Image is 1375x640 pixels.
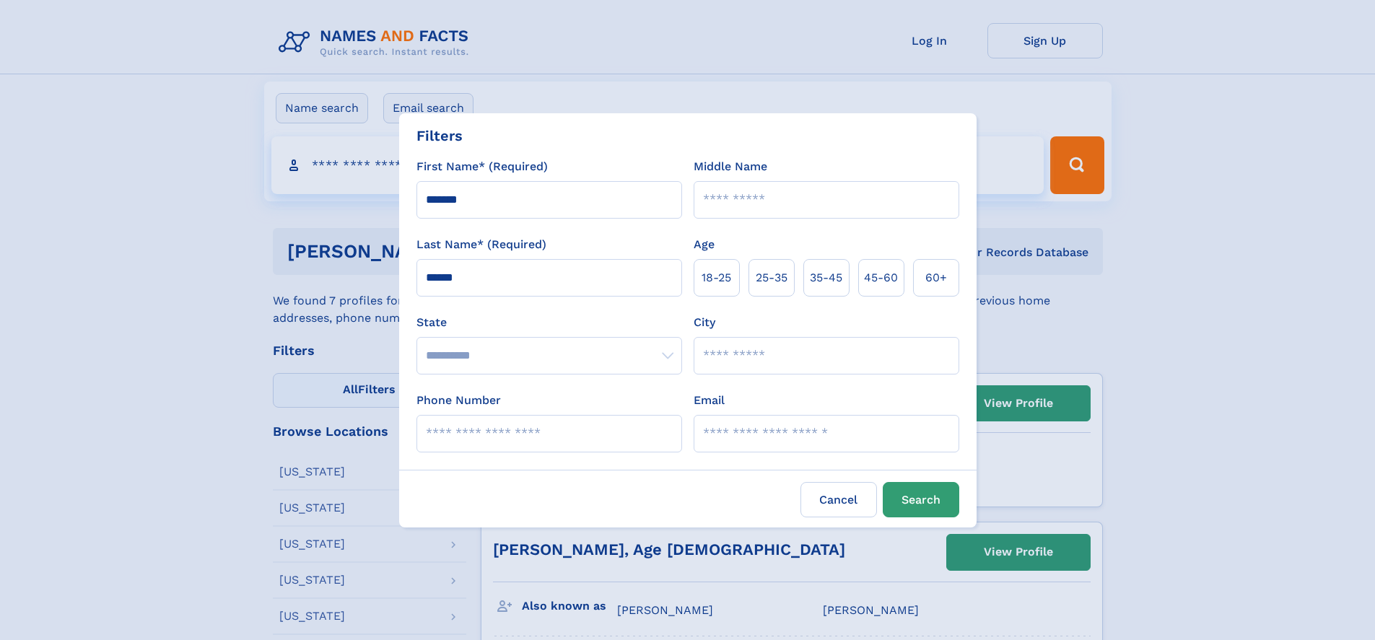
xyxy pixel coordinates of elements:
label: City [694,314,715,331]
span: 18‑25 [702,269,731,286]
label: Last Name* (Required) [416,236,546,253]
span: 45‑60 [864,269,898,286]
label: Email [694,392,725,409]
label: Cancel [800,482,877,517]
label: Age [694,236,715,253]
label: State [416,314,682,331]
label: First Name* (Required) [416,158,548,175]
div: Filters [416,125,463,146]
label: Middle Name [694,158,767,175]
span: 25‑35 [756,269,787,286]
label: Phone Number [416,392,501,409]
span: 60+ [925,269,947,286]
button: Search [883,482,959,517]
span: 35‑45 [810,269,842,286]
